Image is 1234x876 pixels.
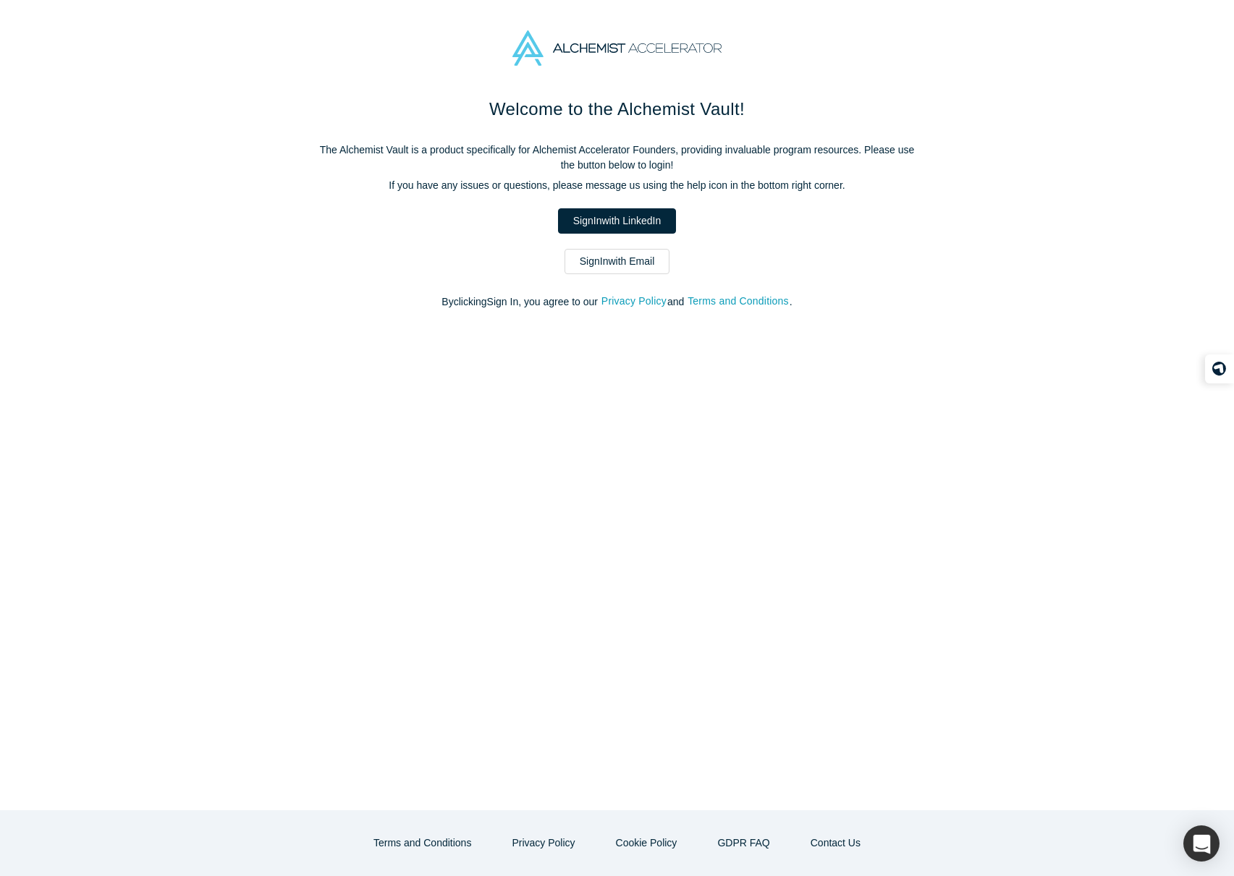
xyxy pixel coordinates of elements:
[313,178,921,193] p: If you have any issues or questions, please message us using the help icon in the bottom right co...
[496,830,590,856] button: Privacy Policy
[795,830,876,856] a: Contact Us
[358,830,486,856] button: Terms and Conditions
[687,293,790,310] button: Terms and Conditions
[702,830,785,856] a: GDPR FAQ
[512,30,721,66] img: Alchemist Accelerator Logo
[313,96,921,122] h1: Welcome to the Alchemist Vault!
[313,294,921,310] p: By clicking Sign In , you agree to our and .
[313,143,921,173] p: The Alchemist Vault is a product specifically for Alchemist Accelerator Founders, providing inval...
[565,249,670,274] a: SignInwith Email
[601,830,693,856] button: Cookie Policy
[601,293,667,310] button: Privacy Policy
[558,208,676,234] a: SignInwith LinkedIn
